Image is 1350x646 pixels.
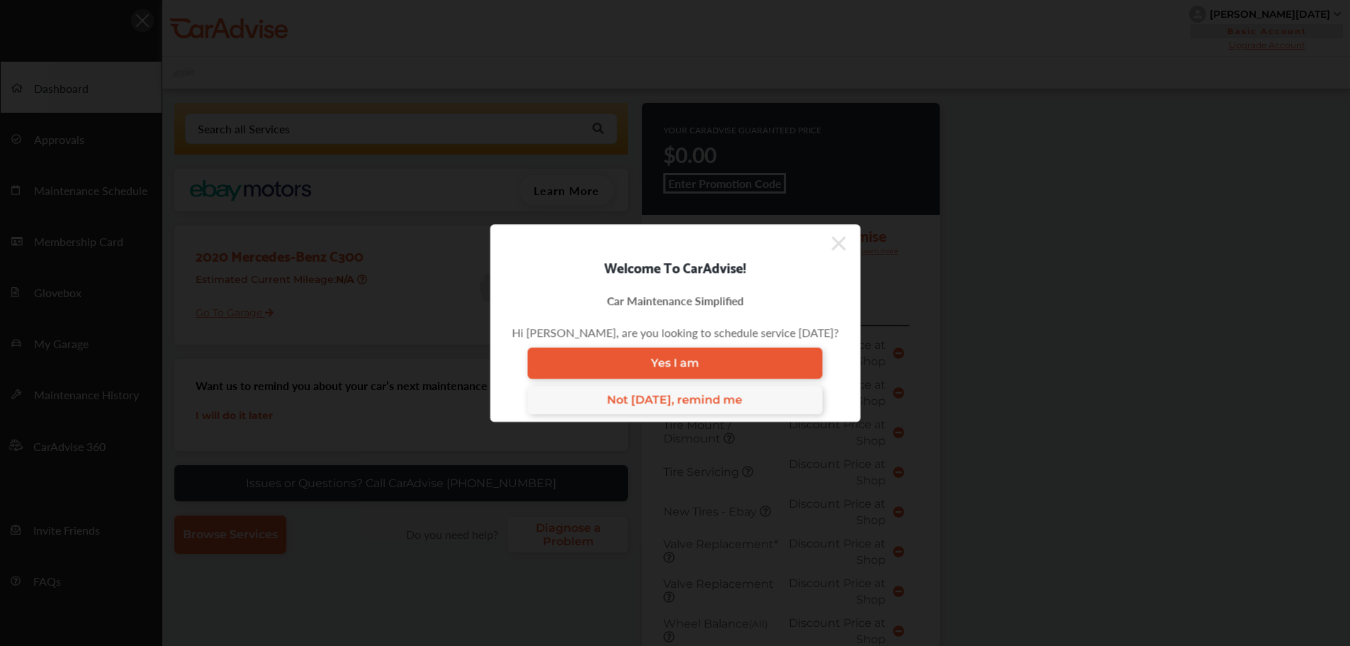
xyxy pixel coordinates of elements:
div: Car Maintenance Simplified [607,292,743,308]
span: Yes I am [651,357,699,370]
div: Hi [PERSON_NAME], are you looking to schedule service [DATE]? [512,324,838,340]
div: Welcome To CarAdvise! [490,255,860,278]
a: Not [DATE], remind me [527,386,823,414]
a: Yes I am [527,347,823,379]
span: Not [DATE], remind me [607,394,743,407]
